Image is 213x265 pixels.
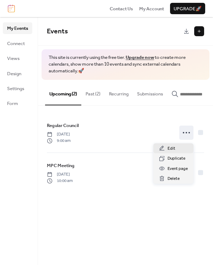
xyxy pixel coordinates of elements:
[168,155,185,162] span: Duplicate
[7,85,24,92] span: Settings
[3,22,32,34] a: My Events
[126,53,154,62] a: Upgrade now
[47,122,79,129] a: Regular Council
[7,55,20,62] span: Views
[7,70,21,77] span: Design
[174,5,202,12] span: Upgrade 🚀
[3,38,32,49] a: Connect
[81,80,105,105] button: Past (2)
[3,68,32,79] a: Design
[8,5,15,12] img: logo
[3,53,32,64] a: Views
[7,40,25,47] span: Connect
[47,171,73,178] span: [DATE]
[133,80,167,105] button: Submissions
[3,83,32,94] a: Settings
[45,80,81,105] button: Upcoming (2)
[7,100,18,107] span: Form
[49,54,202,74] span: This site is currently using the free tier. to create more calendars, show more than 10 events an...
[47,25,68,38] span: Events
[47,162,75,169] span: MPC Meeting
[47,138,71,144] span: 9:00 am
[139,5,164,12] a: My Account
[168,175,180,182] span: Delete
[168,145,175,152] span: Edit
[47,178,73,184] span: 10:00 am
[47,162,75,170] a: MPC Meeting
[3,98,32,109] a: Form
[110,5,133,12] a: Contact Us
[170,3,205,14] button: Upgrade🚀
[168,165,188,172] span: Event page
[7,25,28,32] span: My Events
[105,80,133,105] button: Recurring
[47,131,71,138] span: [DATE]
